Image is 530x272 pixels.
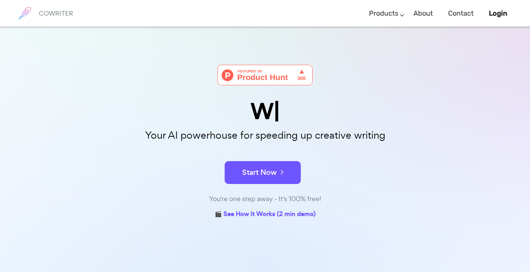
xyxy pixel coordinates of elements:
a: Products [369,2,398,25]
a: Contact [448,2,474,25]
p: Your AI powerhouse for speeding up creative writing [75,127,455,144]
div: W [75,101,455,122]
img: brand logo [15,4,34,23]
h6: COWRITER [39,10,73,17]
img: Cowriter - Your AI buddy for speeding up creative writing | Product Hunt [217,65,313,85]
button: Start Now [225,161,301,184]
div: You're one step away - It's 100% free! [75,194,455,205]
a: 🎬 See How It Works (2 min demo) [215,209,316,221]
a: Login [489,2,507,25]
b: Login [489,9,507,18]
a: About [413,2,433,25]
